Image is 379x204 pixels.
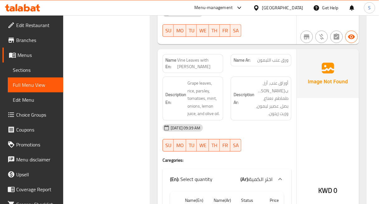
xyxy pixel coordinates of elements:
span: TU [189,26,194,35]
span: اختر الكمية [249,174,273,184]
span: MO [176,141,184,150]
p: Select quantity [170,175,212,183]
img: Ae5nvW7+0k+MAAAAAElFTkSuQmCC [297,49,359,98]
div: [GEOGRAPHIC_DATA] [262,4,303,11]
button: FR [220,24,230,37]
a: Coupons [2,122,63,137]
span: SU [165,26,171,35]
div: (En): Select quantity(Ar):اختر الكمية [163,169,291,189]
strong: Description En: [165,91,186,106]
button: FR [220,139,230,151]
a: Menu disclaimer [2,152,63,167]
span: Upsell [16,171,58,178]
span: Edit Menu [13,96,58,104]
span: Full Menu View [13,81,58,89]
span: Menu disclaimer [16,156,58,163]
button: MO [174,24,186,37]
button: Available [345,30,358,43]
button: Not branch specific item [301,30,313,43]
span: Branches [16,36,58,44]
a: Edit Restaurant [2,18,63,33]
a: Upsell [2,167,63,182]
span: SA [233,26,239,35]
span: SA [233,141,239,150]
span: Edit Restaurant [16,21,58,29]
a: Menus [2,48,63,63]
button: SU [163,139,174,151]
span: 0 [334,184,338,197]
button: SA [230,24,241,37]
a: Full Menu View [8,77,63,92]
span: Menus [17,51,58,59]
span: WE [199,26,206,35]
a: Choice Groups [2,107,63,122]
button: SU [163,24,174,37]
span: KWD [318,184,332,197]
strong: Name Ar: [234,57,250,63]
button: TH [209,24,220,37]
span: ورق عنب الليمون [258,57,289,63]
a: Sections [8,63,63,77]
a: Coverage Report [2,182,63,197]
h4: Caregories: [163,157,291,163]
button: MO [174,139,186,151]
span: FR [222,141,228,150]
span: FR [222,26,228,35]
a: Promotions [2,137,63,152]
strong: Description Ar: [234,91,254,106]
span: WE [199,141,206,150]
span: TU [189,141,194,150]
span: S [368,4,371,11]
span: Promotions [16,141,58,148]
button: WE [197,24,209,37]
span: Coverage Report [16,186,58,193]
span: Vine Leaves with [PERSON_NAME] [177,57,220,70]
span: TH [211,26,217,35]
button: SA [230,139,241,151]
div: Menu-management [195,4,233,12]
button: TU [186,24,197,37]
button: Not has choices [330,30,343,43]
span: Sections [13,66,58,74]
a: Edit Menu [8,92,63,107]
span: Grape leaves, rice, parsley, tomatoes, mint, onions, lemon juice, and olive oil. [187,79,220,118]
span: TH [211,141,217,150]
button: Purchased item [315,30,328,43]
a: Branches [2,33,63,48]
button: TH [209,139,220,151]
button: TU [186,139,197,151]
span: Choice Groups [16,111,58,118]
button: WE [197,139,209,151]
span: SU [165,141,171,150]
span: أوراق عنب، أرز، بقدونس، طماطم، نعناع، بصل، عصير ليمون، وزيت زيتون. [256,79,289,118]
strong: Name En: [165,57,177,70]
span: [DATE] 09:39 AM [168,125,203,131]
span: MO [176,26,184,35]
span: Coupons [16,126,58,133]
b: (Ar): [241,174,249,184]
b: (En): [170,174,179,184]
